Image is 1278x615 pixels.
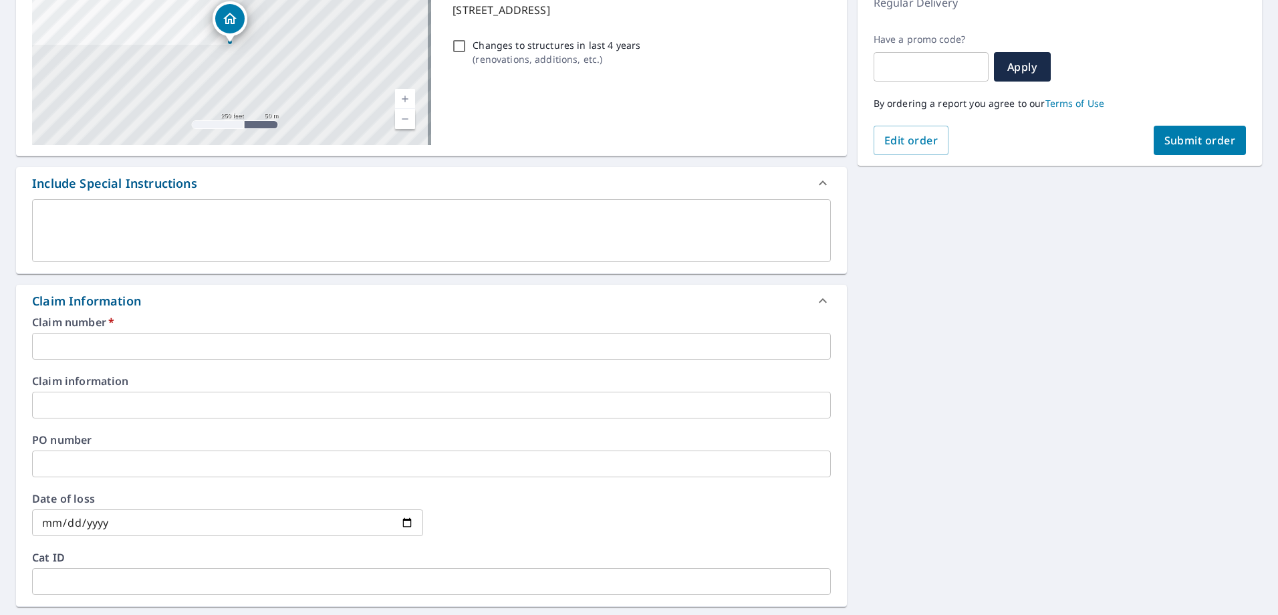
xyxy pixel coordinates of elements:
label: Cat ID [32,552,831,563]
span: Apply [1005,59,1040,74]
label: Have a promo code? [874,33,989,45]
p: By ordering a report you agree to our [874,98,1246,110]
span: Edit order [884,133,938,148]
a: Terms of Use [1045,97,1105,110]
a: Current Level 17, Zoom Out [395,109,415,129]
div: Claim Information [32,292,141,310]
span: Submit order [1164,133,1236,148]
label: PO number [32,435,831,445]
p: ( renovations, additions, etc. ) [473,52,640,66]
div: Claim Information [16,285,847,317]
button: Submit order [1154,126,1247,155]
label: Date of loss [32,493,423,504]
label: Claim number [32,317,831,328]
div: Include Special Instructions [16,167,847,199]
button: Apply [994,52,1051,82]
div: Dropped pin, building 1, Residential property, 2438 Drew Valley Rd NE Brookhaven, GA 30319 [213,1,247,43]
a: Current Level 17, Zoom In [395,89,415,109]
p: [STREET_ADDRESS] [453,2,825,18]
div: Include Special Instructions [32,174,197,193]
button: Edit order [874,126,949,155]
label: Claim information [32,376,831,386]
p: Changes to structures in last 4 years [473,38,640,52]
